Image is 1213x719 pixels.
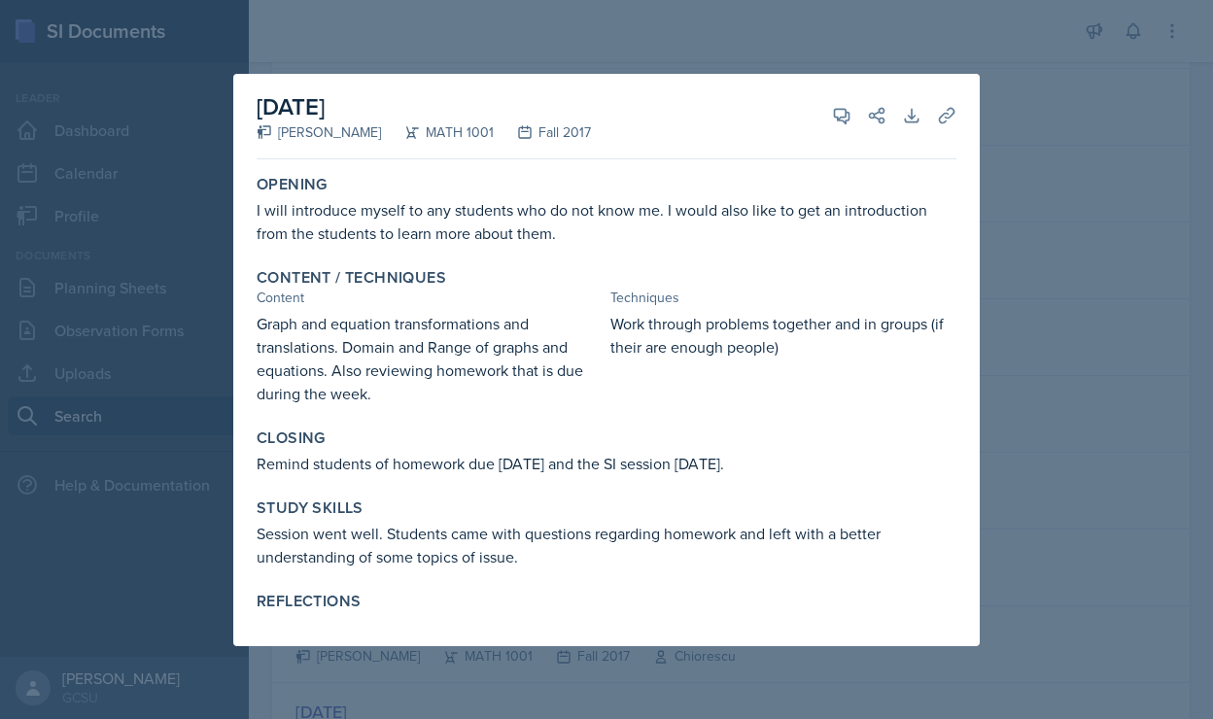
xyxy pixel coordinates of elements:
div: Techniques [610,288,956,308]
div: I will introduce myself to any students who do not know me. I would also like to get an introduct... [257,198,956,245]
div: MATH 1001 [381,122,494,143]
div: Remind students of homework due [DATE] and the SI session [DATE]. [257,452,956,475]
h2: [DATE] [257,89,591,124]
label: Reflections [257,592,361,611]
div: Work through problems together and in groups (if their are enough people) [610,312,956,405]
label: Closing [257,428,326,448]
label: Content / Techniques [257,268,446,288]
div: Session went well. Students came with questions regarding homework and left with a better underst... [257,522,956,568]
label: Study Skills [257,498,364,518]
div: Content [257,288,603,308]
div: [PERSON_NAME] [257,122,381,143]
label: Opening [257,175,328,194]
div: Fall 2017 [494,122,591,143]
div: Graph and equation transformations and translations. Domain and Range of graphs and equations. Al... [257,312,603,405]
